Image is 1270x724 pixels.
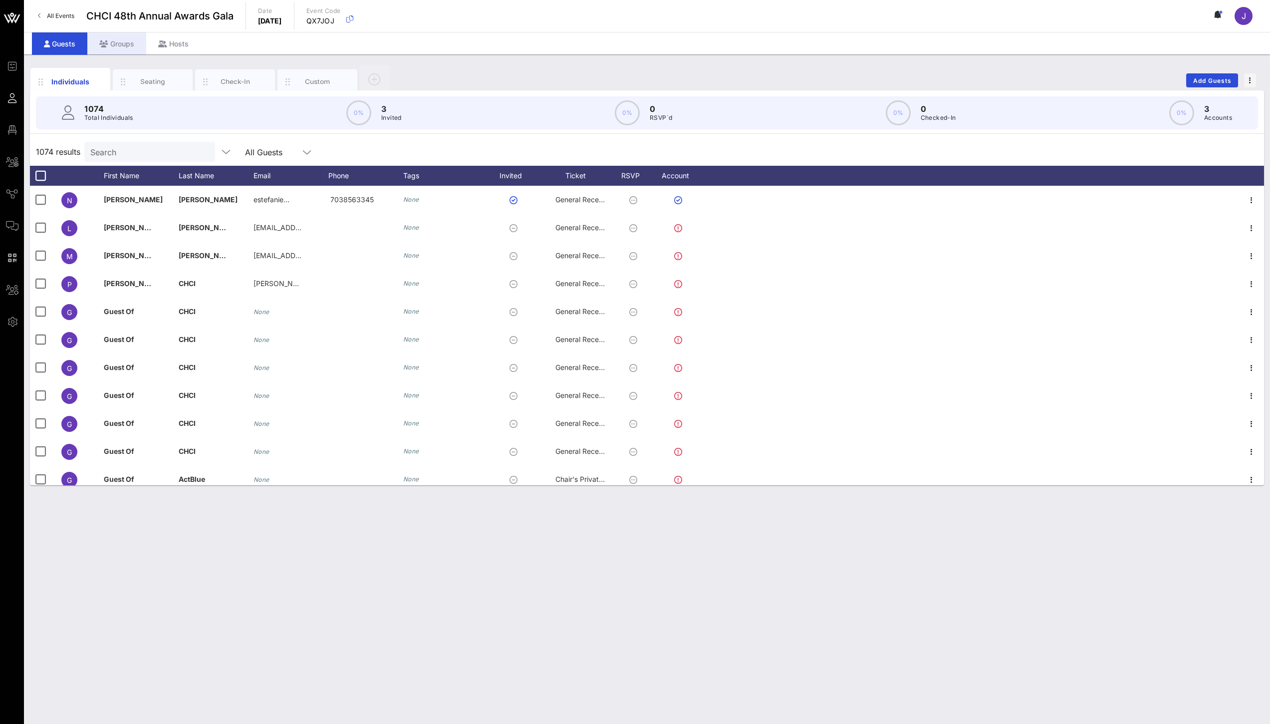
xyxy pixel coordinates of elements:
[1204,103,1232,115] p: 3
[104,447,134,455] span: Guest Of
[254,364,269,371] i: None
[179,195,238,204] span: [PERSON_NAME]
[104,166,179,186] div: First Name
[555,447,615,455] span: General Reception
[618,166,653,186] div: RSVP
[254,336,269,344] i: None
[179,363,196,371] span: CHCI
[47,12,74,19] span: All Events
[67,392,72,400] span: G
[921,103,956,115] p: 0
[67,420,72,428] span: G
[403,280,419,287] i: None
[306,16,341,26] p: QX7JOJ
[381,103,402,115] p: 3
[179,475,205,483] span: ActBlue
[330,195,374,204] span: 7038563345
[67,448,72,456] span: G
[254,251,374,260] span: [EMAIL_ADDRESS][DOMAIN_NAME]
[84,113,133,123] p: Total Individuals
[104,195,163,204] span: [PERSON_NAME]
[254,186,289,214] p: estefanie…
[131,77,175,86] div: Seating
[403,196,419,203] i: None
[403,224,419,231] i: None
[254,308,269,316] i: None
[403,308,419,315] i: None
[179,223,238,232] span: [PERSON_NAME]
[179,307,196,316] span: CHCI
[403,166,488,186] div: Tags
[32,8,80,24] a: All Events
[179,279,196,288] span: CHCI
[67,476,72,484] span: G
[403,475,419,483] i: None
[555,223,615,232] span: General Reception
[403,447,419,455] i: None
[179,166,254,186] div: Last Name
[258,6,282,16] p: Date
[254,420,269,427] i: None
[1235,7,1253,25] div: J
[66,252,73,261] span: M
[179,419,196,427] span: CHCI
[84,103,133,115] p: 1074
[1242,11,1246,21] span: J
[67,224,71,233] span: L
[488,166,543,186] div: Invited
[921,113,956,123] p: Checked-In
[87,32,146,55] div: Groups
[146,32,201,55] div: Hosts
[245,148,282,157] div: All Guests
[555,251,615,260] span: General Reception
[104,391,134,399] span: Guest Of
[104,251,163,260] span: [PERSON_NAME]
[1204,113,1232,123] p: Accounts
[179,447,196,455] span: CHCI
[403,391,419,399] i: None
[36,146,80,158] span: 1074 results
[254,279,431,288] span: [PERSON_NAME][EMAIL_ADDRESS][DOMAIN_NAME]
[179,335,196,344] span: CHCI
[543,166,618,186] div: Ticket
[104,223,163,232] span: [PERSON_NAME]
[104,279,163,288] span: [PERSON_NAME]
[104,335,134,344] span: Guest Of
[381,113,402,123] p: Invited
[67,196,72,205] span: N
[258,16,282,26] p: [DATE]
[295,77,340,86] div: Custom
[104,307,134,316] span: Guest Of
[32,32,87,55] div: Guests
[653,166,708,186] div: Account
[254,476,269,483] i: None
[254,448,269,455] i: None
[403,363,419,371] i: None
[555,335,615,344] span: General Reception
[254,392,269,399] i: None
[403,336,419,343] i: None
[104,475,134,483] span: Guest Of
[67,364,72,372] span: G
[650,113,672,123] p: RSVP`d
[403,419,419,427] i: None
[67,308,72,317] span: G
[306,6,341,16] p: Event Code
[403,252,419,259] i: None
[48,76,93,87] div: Individuals
[1186,73,1238,87] button: Add Guests
[67,280,72,289] span: P
[1193,77,1232,84] span: Add Guests
[67,336,72,345] span: G
[104,419,134,427] span: Guest Of
[179,251,238,260] span: [PERSON_NAME]
[328,166,403,186] div: Phone
[86,8,234,23] span: CHCI 48th Annual Awards Gala
[213,77,257,86] div: Check-In
[555,195,615,204] span: General Reception
[254,223,374,232] span: [EMAIL_ADDRESS][DOMAIN_NAME]
[555,475,638,483] span: Chair's Private Reception
[239,142,319,162] div: All Guests
[555,363,615,371] span: General Reception
[104,363,134,371] span: Guest Of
